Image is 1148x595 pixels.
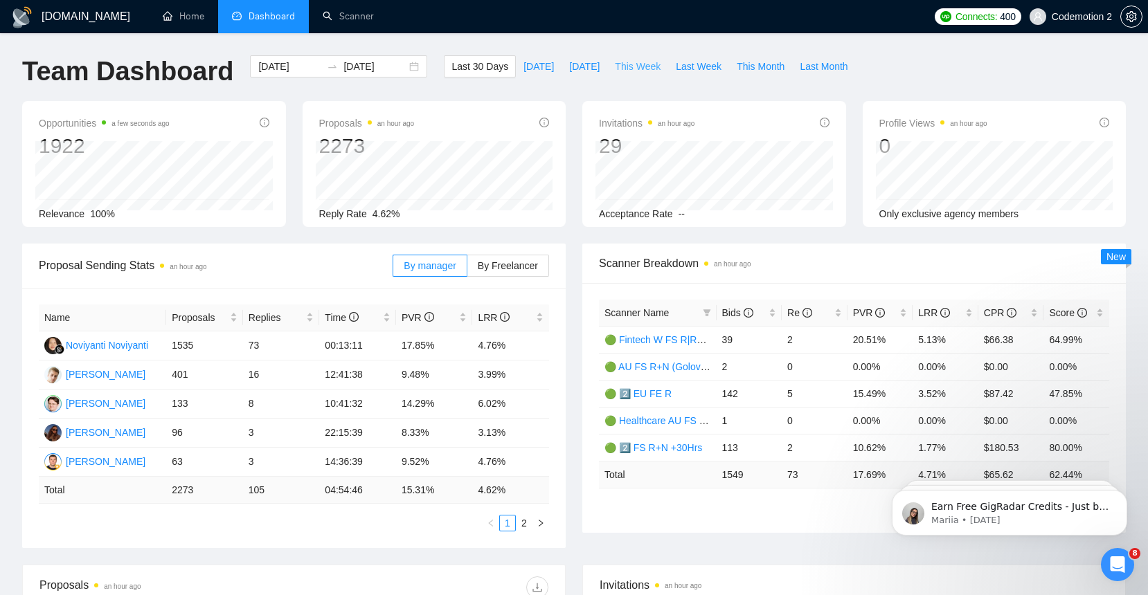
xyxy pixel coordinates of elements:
img: logo [11,6,33,28]
td: $0.00 [978,407,1044,434]
td: 22:15:39 [319,419,396,448]
span: filter [700,302,714,323]
td: 16 [243,360,320,390]
td: $87.42 [978,380,1044,407]
span: info-circle [1077,308,1087,318]
span: Opportunities [39,115,170,131]
td: 80.00% [1043,434,1109,461]
td: $0.00 [978,353,1044,380]
span: left [487,519,495,527]
td: 10:41:32 [319,390,396,419]
span: 4.62% [373,208,400,219]
td: 15.31 % [396,477,473,504]
span: PVR [402,312,434,323]
span: download [527,582,548,593]
td: 0.00% [847,353,913,380]
img: NN [44,337,62,354]
span: info-circle [744,308,753,318]
span: Time [325,312,358,323]
button: right [532,515,549,531]
td: 1549 [717,461,782,488]
td: 14:36:39 [319,448,396,477]
td: 0.00% [847,407,913,434]
button: This Week [607,55,668,77]
span: info-circle [349,312,359,322]
td: 8 [243,390,320,419]
span: right [537,519,545,527]
span: Re [787,307,812,318]
td: 142 [717,380,782,407]
th: Name [39,304,166,331]
time: an hour ago [377,120,414,127]
span: info-circle [424,312,434,322]
td: 00:13:11 [319,331,396,360]
button: [DATE] [516,55,562,77]
td: 3.99% [472,360,549,390]
td: 9.48% [396,360,473,390]
td: 0 [782,407,847,434]
td: 5.13% [913,326,978,353]
span: Scanner Name [604,307,669,318]
td: 133 [166,390,243,419]
td: 2273 [166,477,243,504]
td: 4.76% [472,448,549,477]
td: Total [39,477,166,504]
span: Profile Views [879,115,987,131]
th: Replies [243,304,320,331]
td: 5 [782,380,847,407]
td: 15.49% [847,380,913,407]
time: an hour ago [950,120,987,127]
td: $66.38 [978,326,1044,353]
div: Noviyanti Noviyanti [66,338,148,353]
td: 47.85% [1043,380,1109,407]
button: setting [1120,6,1142,28]
span: Last 30 Days [451,59,508,74]
time: an hour ago [104,583,141,590]
img: K [44,424,62,441]
td: 04:54:46 [319,477,396,504]
span: LRR [918,307,950,318]
span: user [1033,12,1043,21]
span: PVR [853,307,886,318]
time: an hour ago [714,260,751,268]
td: 113 [717,434,782,461]
td: 64.99% [1043,326,1109,353]
span: Bids [722,307,753,318]
span: Dashboard [249,10,295,22]
img: AP [44,395,62,412]
td: 1 [717,407,782,434]
div: 1922 [39,133,170,159]
iframe: Intercom live chat [1101,548,1134,581]
span: -- [679,208,685,219]
span: This Week [615,59,661,74]
h1: Team Dashboard [22,55,233,88]
td: 4.76% [472,331,549,360]
a: NNNoviyanti Noviyanti [44,339,148,350]
span: Only exclusive agency members [879,208,1019,219]
img: upwork-logo.png [940,11,951,22]
td: 20.51% [847,326,913,353]
span: New [1106,251,1126,262]
span: Reply Rate [319,208,367,219]
td: 401 [166,360,243,390]
td: 17.69 % [847,461,913,488]
td: 1535 [166,331,243,360]
div: 0 [879,133,987,159]
button: left [483,515,499,531]
span: info-circle [820,118,829,127]
td: 3 [243,448,320,477]
a: setting [1120,11,1142,22]
td: 39 [717,326,782,353]
a: 🟢 2️⃣ EU FE R [604,388,672,399]
td: 12:41:38 [319,360,396,390]
a: 2 [517,515,532,531]
div: [PERSON_NAME] [66,396,145,411]
span: info-circle [1100,118,1109,127]
li: 1 [499,515,516,531]
td: 17.85% [396,331,473,360]
span: setting [1121,11,1142,22]
span: info-circle [940,308,950,318]
td: 2 [717,353,782,380]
